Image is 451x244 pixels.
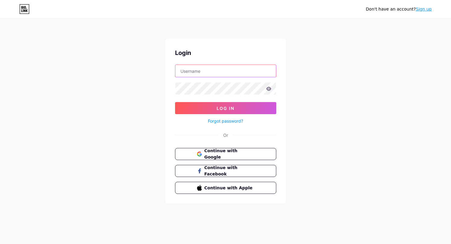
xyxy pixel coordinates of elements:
[175,165,276,177] button: Continue with Facebook
[175,182,276,194] button: Continue with Apple
[175,48,276,57] div: Login
[175,102,276,114] button: Log In
[204,185,254,191] span: Continue with Apple
[204,165,254,177] span: Continue with Facebook
[208,118,243,124] a: Forgot password?
[204,148,254,160] span: Continue with Google
[366,6,432,12] div: Don't have an account?
[416,7,432,11] a: Sign up
[217,106,234,111] span: Log In
[175,148,276,160] button: Continue with Google
[223,132,228,138] div: Or
[175,65,276,77] input: Username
